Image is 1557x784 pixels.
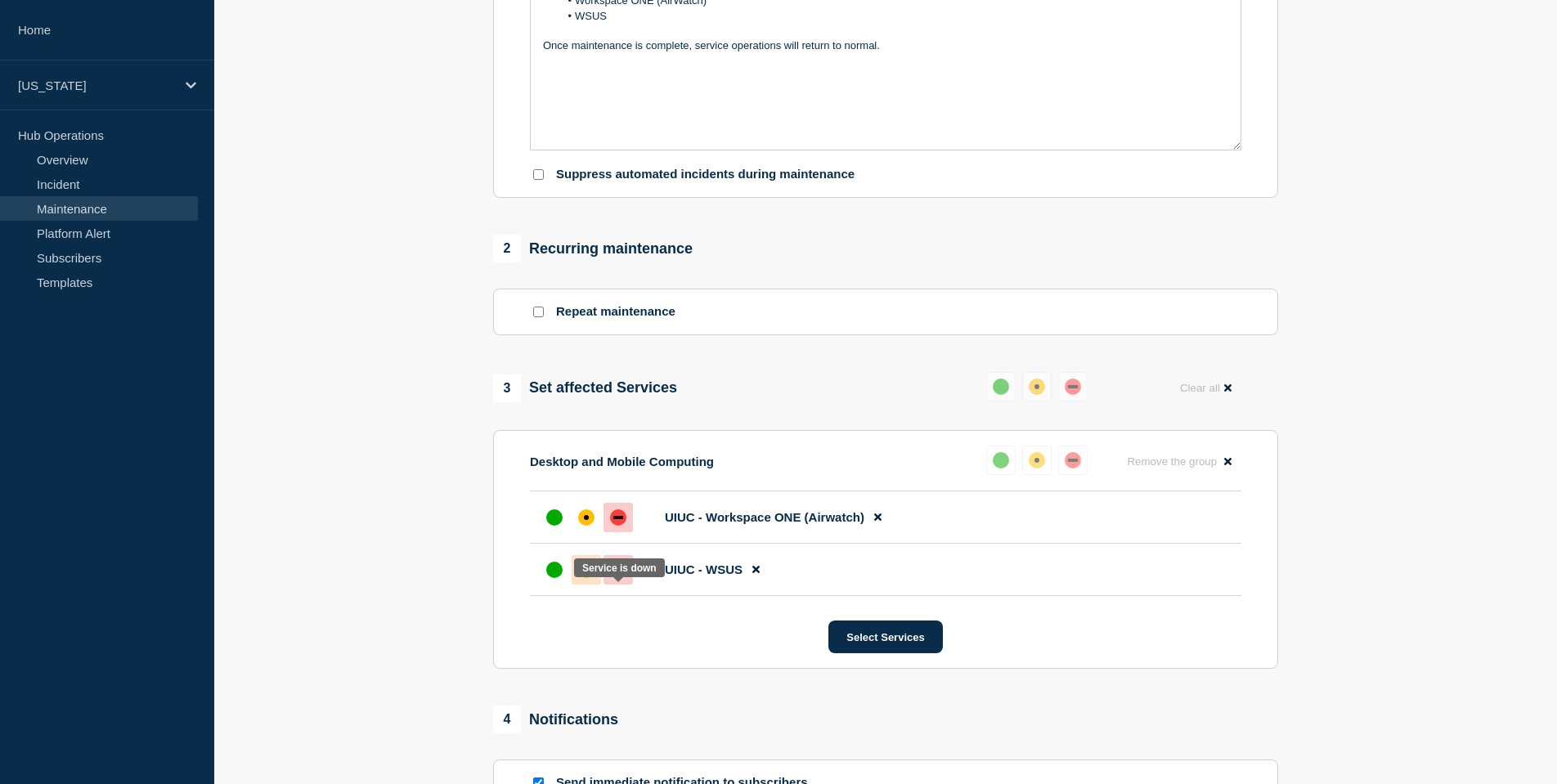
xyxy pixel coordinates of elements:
button: Select Services [828,620,942,653]
div: Notifications [493,706,618,733]
span: UIUC - WSUS [665,562,743,576]
p: Once maintenance is complete, service operations will return to normal. [543,38,1228,53]
div: up [993,379,1009,395]
div: down [1065,379,1081,395]
div: Recurring maintenance [493,235,693,262]
div: up [546,509,563,526]
div: Service is down [582,562,657,574]
li: WSUS [559,9,1229,24]
div: Set affected Services [493,374,677,402]
button: down [1058,372,1088,401]
div: affected [578,509,595,526]
p: Repeat maintenance [556,304,675,320]
div: up [546,562,563,578]
div: affected [1029,452,1045,468]
span: 2 [493,235,521,262]
p: [US_STATE] [18,78,175,92]
span: Remove the group [1127,455,1217,468]
button: Remove the group [1117,446,1241,477]
button: affected [1022,372,1052,401]
p: Desktop and Mobile Computing [530,455,714,468]
span: 4 [493,706,521,733]
input: Suppress automated incidents during maintenance [533,169,544,180]
div: down [610,509,626,526]
p: Suppress automated incidents during maintenance [556,167,855,182]
button: down [1058,446,1088,475]
div: up [993,452,1009,468]
input: Repeat maintenance [533,307,544,317]
button: affected [1022,446,1052,475]
button: up [986,446,1016,475]
button: Clear all [1170,372,1241,404]
div: affected [1029,379,1045,395]
div: down [1065,452,1081,468]
button: up [986,372,1016,401]
span: 3 [493,374,521,402]
span: UIUC - Workspace ONE (Airwatch) [665,510,864,524]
